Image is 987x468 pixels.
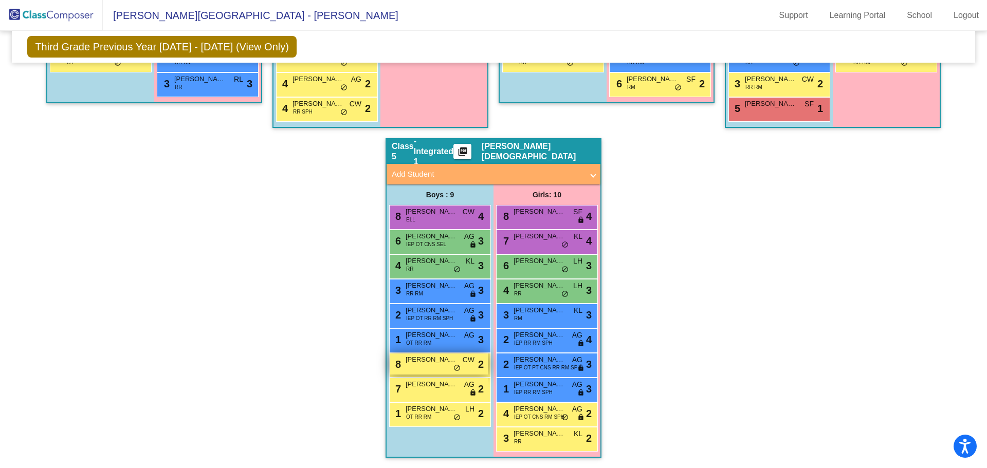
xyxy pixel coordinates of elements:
span: lock [469,241,477,249]
span: do_not_disturb_alt [114,59,121,67]
span: AG [464,280,474,291]
div: Boys : 9 [387,184,493,205]
span: 3 [586,258,592,273]
span: RR [175,83,182,91]
span: lock [469,389,477,397]
span: SF [573,207,582,217]
span: do_not_disturb_alt [453,266,461,274]
span: 3 [393,285,401,296]
span: 3 [586,381,592,397]
span: do_not_disturb_alt [340,84,348,92]
span: 7 [501,235,509,247]
span: RL [234,74,243,85]
span: 2 [501,359,509,370]
span: 4 [586,233,592,249]
span: LH [573,256,582,267]
span: ELL [406,216,415,223]
span: [PERSON_NAME] [514,330,565,340]
span: SF [686,74,696,85]
span: [PERSON_NAME] [514,207,565,217]
span: [PERSON_NAME] [406,231,457,241]
span: do_not_disturb_alt [566,59,574,67]
span: AG [464,231,474,242]
span: 5 [732,103,740,114]
span: 1 [393,334,401,345]
span: RR RM [406,290,423,297]
span: 2 [478,357,484,372]
span: do_not_disturb_alt [561,290,569,298]
span: 3 [586,283,592,298]
span: [PERSON_NAME] [406,379,457,389]
span: [PERSON_NAME] [745,74,796,84]
span: 4 [501,408,509,419]
span: [PERSON_NAME] [514,428,565,439]
span: 2 [586,406,592,421]
span: 2 [501,334,509,345]
span: 3 [586,357,592,372]
span: 2 [478,406,484,421]
span: Class 5 [392,141,414,162]
span: [PERSON_NAME] [514,404,565,414]
span: AG [572,379,582,390]
span: [PERSON_NAME] [406,330,457,340]
span: 4 [280,78,288,89]
span: IEP RR RM SPH [514,388,553,396]
span: do_not_disturb_alt [561,241,569,249]
span: CW [463,207,474,217]
span: AG [572,404,582,415]
span: 1 [501,383,509,395]
span: [PERSON_NAME] [406,354,457,365]
span: 2 [393,309,401,321]
span: AG [464,305,474,316]
span: [PERSON_NAME] [174,74,226,84]
span: 2 [365,76,371,91]
span: 3 [478,332,484,347]
a: Learning Portal [821,7,894,24]
mat-expansion-panel-header: Add Student [387,164,600,184]
span: 3 [478,233,484,249]
span: RR [514,438,521,445]
span: 3 [478,283,484,298]
span: 4 [478,209,484,224]
span: do_not_disturb_alt [340,108,348,117]
span: 2 [817,76,823,91]
span: OT RR RM [406,339,431,347]
span: AG [572,330,582,341]
span: 3 [501,433,509,444]
span: 3 [247,76,252,91]
a: Support [771,7,816,24]
span: lock [577,340,584,348]
span: 8 [393,359,401,370]
span: IEP OT CNS SEL [406,240,446,248]
span: do_not_disturb_alt [901,59,908,67]
span: 6 [393,235,401,247]
span: [PERSON_NAME][DEMOGRAPHIC_DATA] [482,141,595,162]
mat-icon: picture_as_pdf [456,146,469,161]
span: [PERSON_NAME] [514,379,565,389]
span: IEP OT CNS RM SPH [514,413,564,421]
span: [PERSON_NAME][GEOGRAPHIC_DATA] - [PERSON_NAME] [103,7,398,24]
span: [PERSON_NAME] [406,256,457,266]
span: RR [406,265,413,273]
span: CW [463,354,474,365]
span: [PERSON_NAME] [293,74,344,84]
span: 2 [478,381,484,397]
span: [PERSON_NAME] [514,231,565,241]
span: [PERSON_NAME] [406,305,457,315]
span: RR [514,290,521,297]
span: IEP OT PT CNS RR RM SPH [514,364,581,371]
span: [PERSON_NAME] [627,74,678,84]
span: CW [802,74,814,85]
span: 4 [393,260,401,271]
span: lock [577,389,584,397]
span: 3 [478,307,484,323]
span: [PERSON_NAME] [406,207,457,217]
span: [PERSON_NAME] [514,280,565,291]
span: RR SPH [293,108,313,116]
span: do_not_disturb_alt [674,84,682,92]
a: School [899,7,940,24]
span: do_not_disturb_alt [453,414,461,422]
span: AG [464,330,474,341]
span: lock [577,216,584,224]
span: do_not_disturb_alt [340,59,348,67]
